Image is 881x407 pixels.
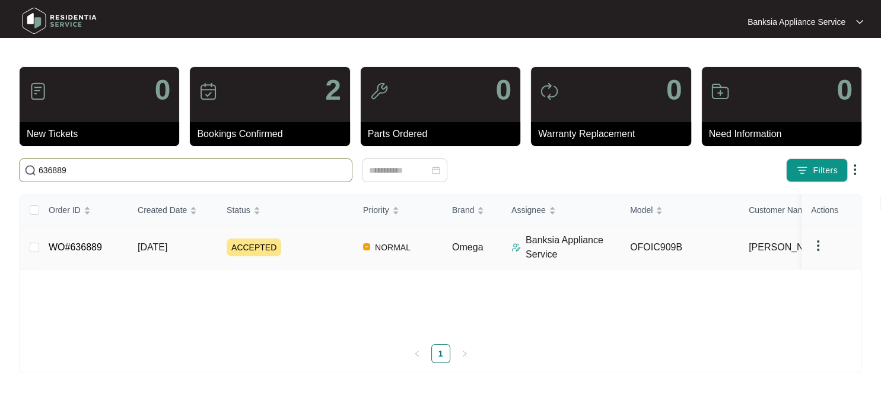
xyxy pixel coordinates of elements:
[461,350,468,357] span: right
[49,203,81,217] span: Order ID
[666,76,682,104] p: 0
[27,127,179,141] p: New Tickets
[227,203,250,217] span: Status
[325,76,341,104] p: 2
[813,164,838,177] span: Filters
[511,243,521,252] img: Assigner Icon
[452,203,474,217] span: Brand
[370,240,415,255] span: NORMAL
[363,243,370,250] img: Vercel Logo
[511,203,546,217] span: Assignee
[540,82,559,101] img: icon
[408,344,427,363] button: left
[370,82,389,101] img: icon
[711,82,730,101] img: icon
[621,226,739,269] td: OFOIC909B
[39,195,128,226] th: Order ID
[138,203,187,217] span: Created Date
[455,344,474,363] li: Next Page
[848,163,862,177] img: dropdown arrow
[837,76,853,104] p: 0
[455,344,474,363] button: right
[621,195,739,226] th: Model
[443,195,502,226] th: Brand
[811,239,825,253] img: dropdown arrow
[802,195,861,226] th: Actions
[749,203,809,217] span: Customer Name
[749,240,827,255] span: [PERSON_NAME]
[786,158,848,182] button: filter iconFilters
[363,203,389,217] span: Priority
[502,195,621,226] th: Assignee
[199,82,218,101] img: icon
[709,127,861,141] p: Need Information
[128,195,217,226] th: Created Date
[227,239,281,256] span: ACCEPTED
[414,350,421,357] span: left
[431,344,450,363] li: 1
[28,82,47,101] img: icon
[538,127,691,141] p: Warranty Replacement
[217,195,354,226] th: Status
[739,195,858,226] th: Customer Name
[452,242,483,252] span: Omega
[354,195,443,226] th: Priority
[155,76,171,104] p: 0
[138,242,167,252] span: [DATE]
[49,242,102,252] a: WO#636889
[368,127,520,141] p: Parts Ordered
[526,233,621,262] p: Banksia Appliance Service
[18,3,101,39] img: residentia service logo
[24,164,36,176] img: search-icon
[197,127,349,141] p: Bookings Confirmed
[856,19,863,25] img: dropdown arrow
[408,344,427,363] li: Previous Page
[630,203,653,217] span: Model
[432,345,450,363] a: 1
[495,76,511,104] p: 0
[796,164,808,176] img: filter icon
[39,164,347,177] input: Search by Order Id, Assignee Name, Customer Name, Brand and Model
[748,16,845,28] p: Banksia Appliance Service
